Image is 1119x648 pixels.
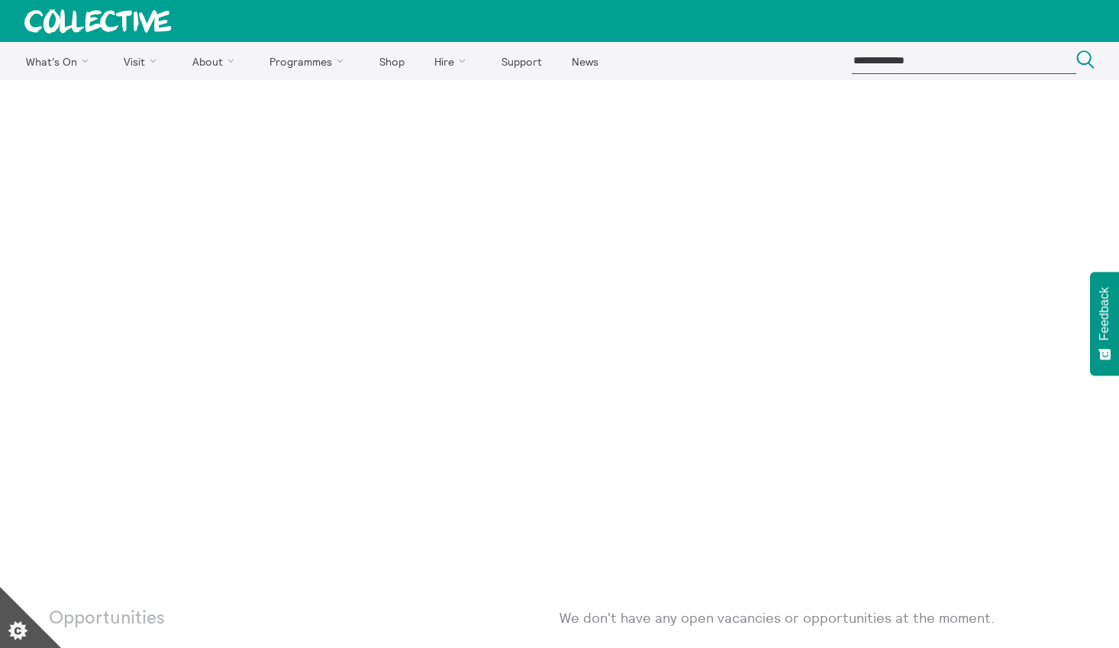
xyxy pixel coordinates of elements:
a: Hire [421,42,485,80]
a: Shop [366,42,418,80]
a: Programmes [256,42,363,80]
a: Visit [111,42,176,80]
a: What's On [12,42,108,80]
p: We don't have any open vacancies or opportunities at the moment. [559,608,1070,627]
span: Feedback [1098,287,1111,340]
a: Support [488,42,555,80]
p: Opportunities [49,608,305,630]
button: Feedback - Show survey [1090,272,1119,376]
a: News [558,42,611,80]
a: About [179,42,253,80]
